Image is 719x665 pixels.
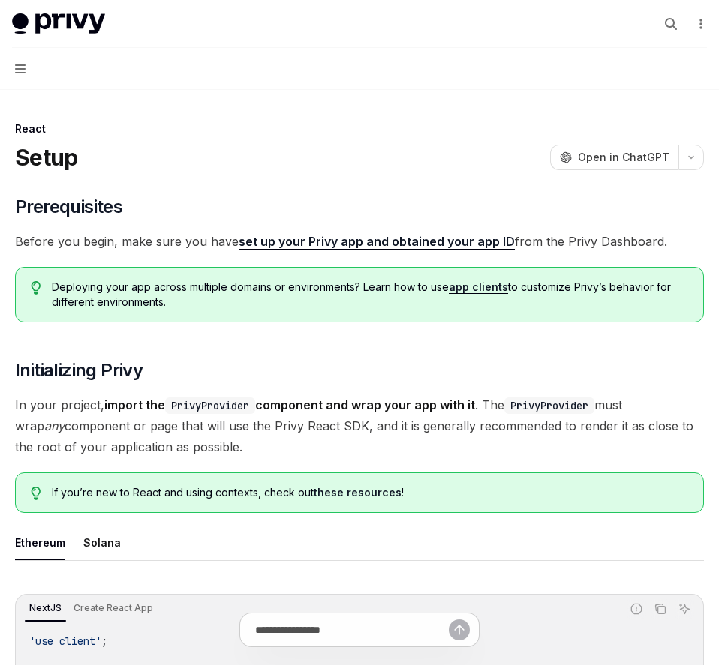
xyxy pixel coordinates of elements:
img: light logo [12,13,105,34]
span: Open in ChatGPT [578,150,669,165]
button: Ask AI [675,599,694,619]
a: these [314,486,344,499]
a: app clients [449,280,508,294]
a: resources [347,486,402,499]
strong: import the component and wrap your app with it [104,397,475,412]
code: PrivyProvider [504,397,594,414]
span: If you’re new to React and using contexts, check out ! [52,485,689,500]
button: Copy the contents from the code block [651,599,670,619]
span: Before you begin, make sure you have from the Privy Dashboard. [15,231,704,252]
svg: Tip [31,487,41,500]
button: More actions [692,13,707,34]
button: Send message [449,619,470,640]
button: Report incorrect code [627,599,646,619]
a: set up your Privy app and obtained your app ID [239,234,515,250]
div: Create React App [69,599,158,617]
span: Initializing Privy [15,358,143,382]
div: NextJS [25,599,66,617]
div: React [15,121,704,136]
svg: Tip [31,281,41,295]
span: Prerequisites [15,195,122,219]
span: Deploying your app across multiple domains or environments? Learn how to use to customize Privy’s... [52,280,689,310]
h1: Setup [15,144,77,171]
button: Open in ChatGPT [550,145,678,170]
span: In your project, . The must wrap component or page that will use the Privy React SDK, and it is g... [15,394,704,457]
code: PrivyProvider [165,397,255,414]
input: Ask a question... [255,613,449,646]
button: Solana [83,525,121,560]
button: Ethereum [15,525,65,560]
em: any [44,418,65,433]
